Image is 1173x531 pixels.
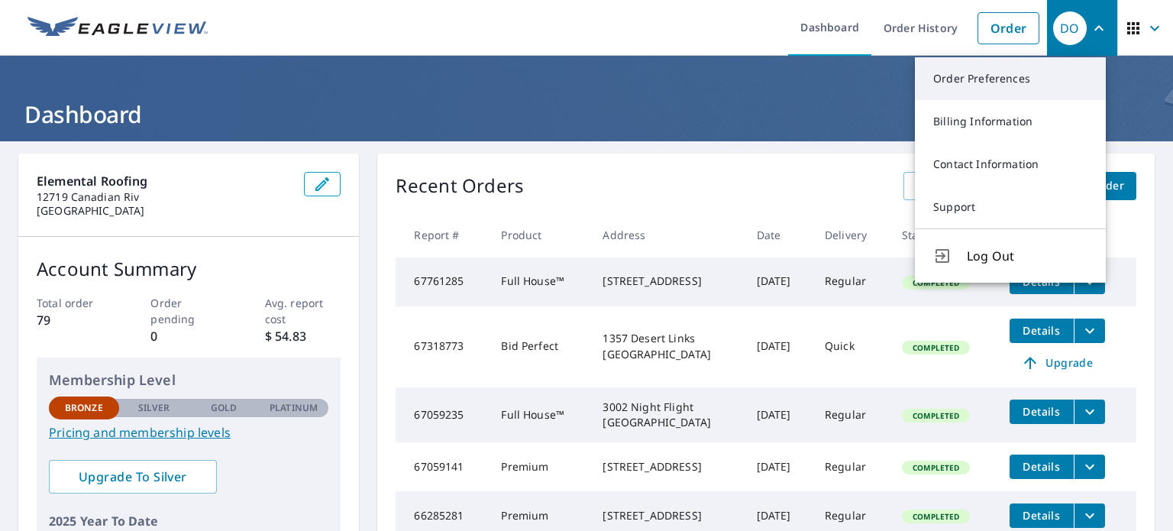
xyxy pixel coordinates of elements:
[915,57,1106,100] a: Order Preferences
[1010,351,1105,375] a: Upgrade
[1074,400,1105,424] button: filesDropdownBtn-67059235
[265,295,341,327] p: Avg. report cost
[603,331,732,361] div: 1357 Desert Links [GEOGRAPHIC_DATA]
[1010,319,1074,343] button: detailsBtn-67318773
[915,100,1106,143] a: Billing Information
[890,212,997,257] th: Status
[1010,503,1074,528] button: detailsBtn-66285281
[396,306,489,387] td: 67318773
[603,508,732,523] div: [STREET_ADDRESS]
[270,401,318,415] p: Platinum
[489,212,590,257] th: Product
[489,257,590,306] td: Full House™
[915,228,1106,283] button: Log Out
[977,12,1039,44] a: Order
[150,295,227,327] p: Order pending
[18,99,1155,130] h1: Dashboard
[65,401,103,415] p: Bronze
[590,212,744,257] th: Address
[396,442,489,491] td: 67059141
[37,204,292,218] p: [GEOGRAPHIC_DATA]
[1019,508,1065,523] span: Details
[1019,404,1065,419] span: Details
[1019,323,1065,338] span: Details
[37,255,341,283] p: Account Summary
[138,401,170,415] p: Silver
[1010,455,1074,479] button: detailsBtn-67059141
[813,257,890,306] td: Regular
[49,423,328,442] a: Pricing and membership levels
[603,400,732,430] div: 3002 Night Flight [GEOGRAPHIC_DATA]
[489,306,590,387] td: Bid Perfect
[396,257,489,306] td: 67761285
[813,212,890,257] th: Delivery
[37,172,292,190] p: Elemental Roofing
[49,460,217,494] a: Upgrade To Silver
[37,311,113,329] p: 79
[396,212,489,257] th: Report #
[745,306,813,387] td: [DATE]
[1074,455,1105,479] button: filesDropdownBtn-67059141
[396,387,489,442] td: 67059235
[813,306,890,387] td: Quick
[396,172,524,200] p: Recent Orders
[903,277,968,288] span: Completed
[49,370,328,390] p: Membership Level
[915,186,1106,228] a: Support
[745,387,813,442] td: [DATE]
[489,387,590,442] td: Full House™
[49,512,328,530] p: 2025 Year To Date
[1074,319,1105,343] button: filesDropdownBtn-67318773
[1019,459,1065,474] span: Details
[1010,400,1074,424] button: detailsBtn-67059235
[603,459,732,474] div: [STREET_ADDRESS]
[915,143,1106,186] a: Contact Information
[813,442,890,491] td: Regular
[150,327,227,345] p: 0
[745,212,813,257] th: Date
[903,342,968,353] span: Completed
[265,327,341,345] p: $ 54.83
[745,257,813,306] td: [DATE]
[489,442,590,491] td: Premium
[1053,11,1087,45] div: DO
[1074,503,1105,528] button: filesDropdownBtn-66285281
[27,17,208,40] img: EV Logo
[903,462,968,473] span: Completed
[813,387,890,442] td: Regular
[603,274,732,289] div: [STREET_ADDRESS]
[903,172,1012,200] a: View All Orders
[37,190,292,204] p: 12719 Canadian Riv
[903,511,968,522] span: Completed
[967,247,1087,265] span: Log Out
[903,410,968,421] span: Completed
[37,295,113,311] p: Total order
[1019,354,1096,372] span: Upgrade
[61,468,205,485] span: Upgrade To Silver
[745,442,813,491] td: [DATE]
[211,401,237,415] p: Gold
